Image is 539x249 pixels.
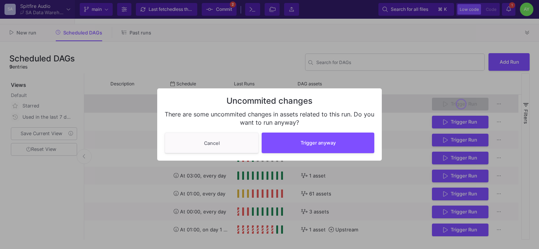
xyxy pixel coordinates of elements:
[204,140,220,146] span: Cancel
[165,133,259,153] button: Cancel
[262,133,374,153] button: Trigger anyway
[165,110,374,127] div: There are some uncommited changes in assets related to this run. Do you want to run anyway?
[165,96,374,106] h3: Uncommited changes
[301,140,336,146] span: Trigger anyway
